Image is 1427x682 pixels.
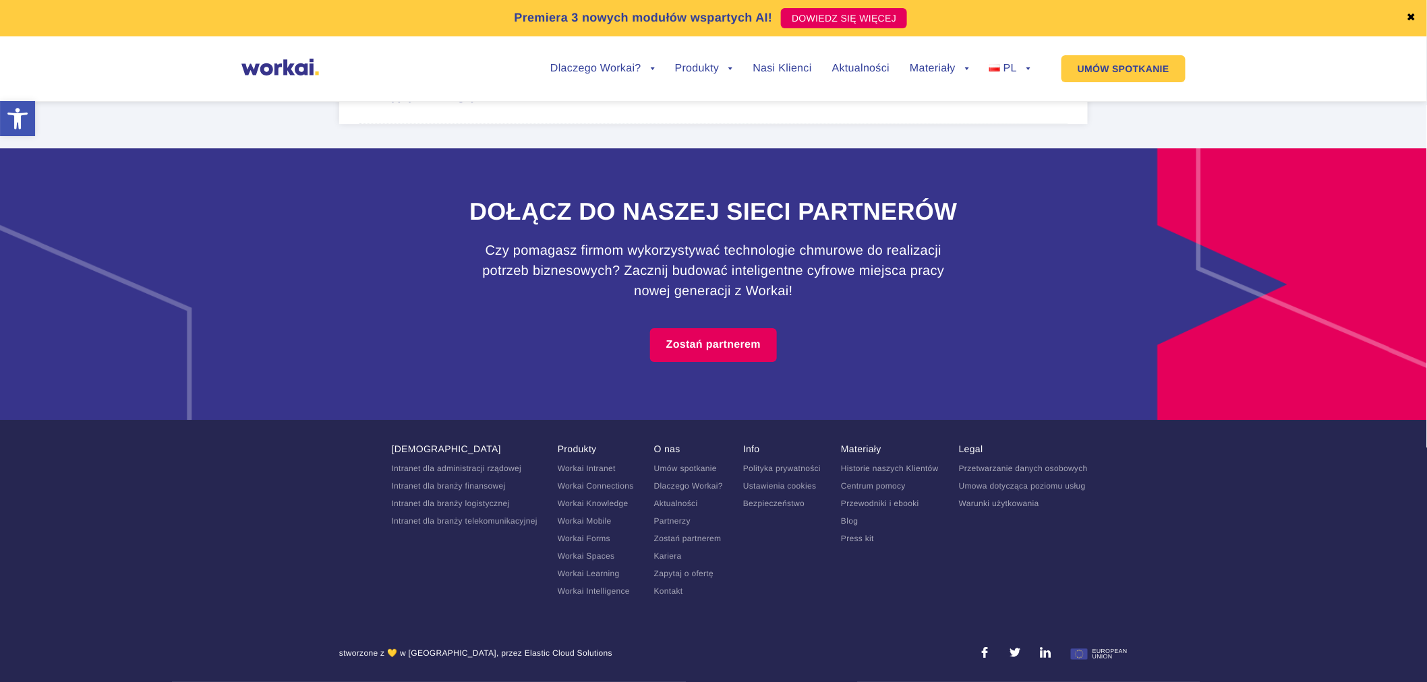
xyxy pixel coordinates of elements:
[339,195,1088,228] h2: Dołącz do naszej sieci partnerów
[654,443,680,454] a: O nas
[753,63,811,74] a: Nasi Klienci
[1407,13,1416,24] a: ✖
[959,464,1088,473] a: Przetwarzanie danych osobowych
[959,499,1039,508] a: Warunki użytkowania
[558,464,616,473] a: Workai Intranet
[675,63,733,74] a: Produkty
[654,551,682,561] a: Kariera
[392,499,510,508] a: Intranet dla branży logistycznej
[841,534,874,543] a: Press kit
[558,481,634,491] a: Workai Connections
[1061,55,1186,82] a: UMÓW SPOTKANIE
[558,586,630,596] a: Workai Intelligence
[841,464,939,473] a: Historie naszych Klientów
[392,481,506,491] a: Intranet dla branży finansowej
[743,464,821,473] a: Polityka prywatności
[832,63,890,74] a: Aktualności
[743,443,760,454] a: Info
[650,328,777,362] a: Zostań partnerem
[558,534,610,543] a: Workai Forms
[743,499,805,508] a: Bezpieczeństwo
[654,569,714,578] a: Zapytaj o ofertę
[550,63,655,74] a: Dlaczego Workai?
[841,481,906,491] a: Centrum pomocy
[654,464,717,473] a: Umów spotkanie
[654,534,722,543] a: Zostań partnerem
[558,499,629,508] a: Workai Knowledge
[959,443,983,454] a: Legal
[1003,63,1017,74] span: PL
[743,481,816,491] a: Ustawienia cookies
[392,443,501,454] a: [DEMOGRAPHIC_DATA]
[841,443,881,454] a: Materiały
[910,63,969,74] a: Materiały
[781,8,907,28] a: DOWIEDZ SIĘ WIĘCEJ
[339,647,612,665] div: stworzone z 💛 w [GEOGRAPHIC_DATA], przez Elastic Cloud Solutions
[515,9,773,27] p: Premiera 3 nowych modułów wspartych AI!
[392,464,522,473] a: Intranet dla administracji rządowej
[654,516,691,526] a: Partnerzy
[558,569,620,578] a: Workai Learning
[558,516,612,526] a: Workai Mobile
[959,481,1086,491] a: Umowa dotycząca poziomu usług
[477,241,950,301] h3: Czy pomagasz firmom wykorzystywać technologie chmurowe do realizacji potrzeb biznesowych? Zacznij...
[558,443,597,454] a: Produkty
[392,516,537,526] a: Intranet dla branży telekomunikacyjnej
[654,481,723,491] a: Dlaczego Workai?
[841,516,858,526] a: Blog
[654,499,698,508] a: Aktualności
[654,586,683,596] a: Kontakt
[841,499,919,508] a: Przewodniki i ebooki
[558,551,615,561] a: Workai Spaces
